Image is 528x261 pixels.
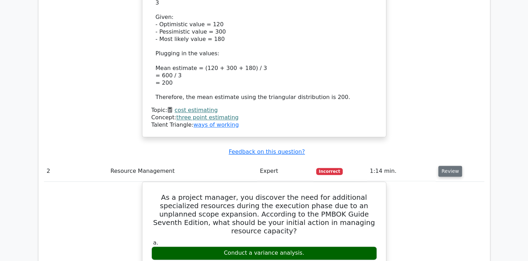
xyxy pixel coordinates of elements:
a: cost estimating [174,107,218,113]
a: Feedback on this question? [229,148,305,155]
h5: As a project manager, you discover the need for additional specialized resources during the execu... [151,193,378,235]
div: Topic: [151,107,377,114]
td: 1:14 min. [367,161,436,181]
div: Concept: [151,114,377,121]
a: three point estimating [176,114,239,121]
a: ways of working [193,121,239,128]
td: 2 [44,161,108,181]
span: a. [153,239,158,246]
td: Expert [257,161,313,181]
span: Incorrect [316,168,343,175]
div: Conduct a variance analysis. [151,246,377,260]
button: Review [438,166,462,177]
td: Resource Management [108,161,257,181]
div: Talent Triangle: [151,107,377,128]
